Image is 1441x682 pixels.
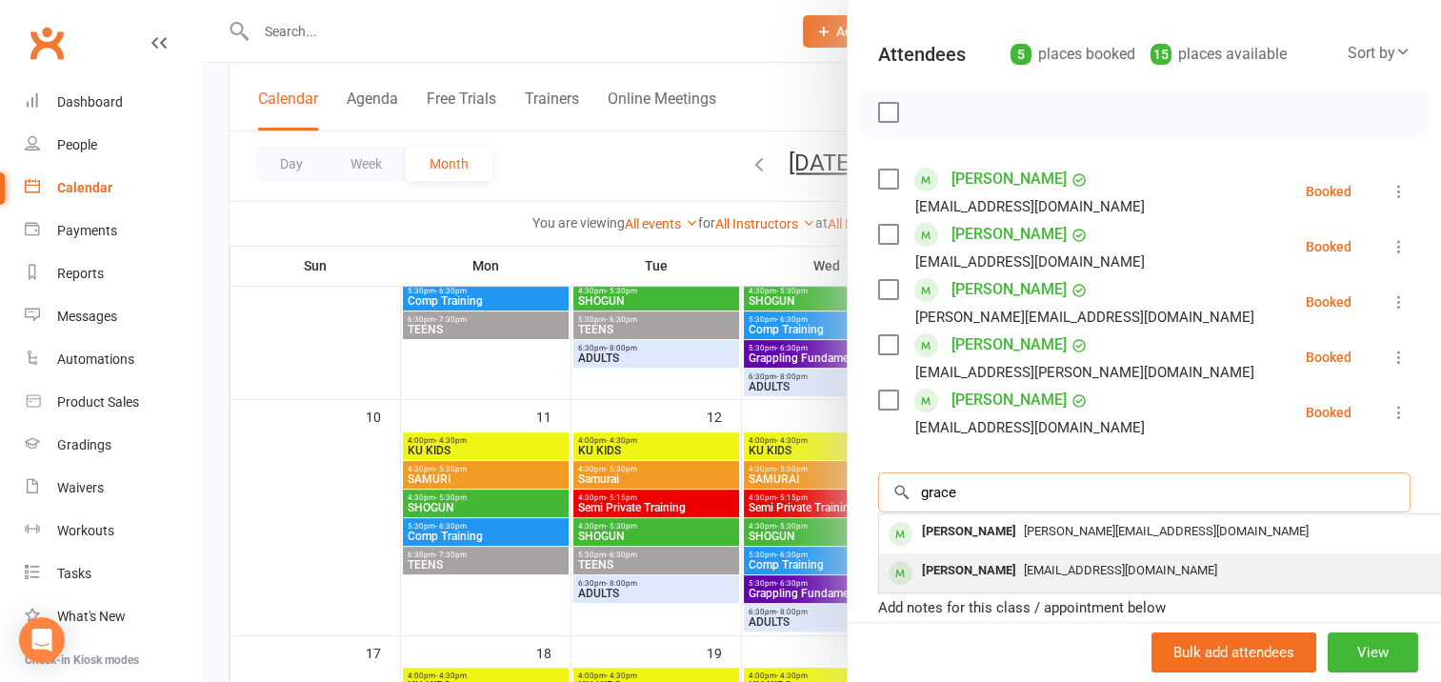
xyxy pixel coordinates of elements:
div: Automations [57,351,134,367]
div: Booked [1306,406,1351,419]
a: Clubworx [23,19,70,67]
input: Search to add attendees [878,472,1411,512]
div: [EMAIL_ADDRESS][DOMAIN_NAME] [915,415,1145,440]
a: Gradings [25,424,201,467]
a: [PERSON_NAME] [951,219,1067,250]
div: Booked [1306,185,1351,198]
a: What's New [25,595,201,638]
div: places booked [1011,41,1135,68]
div: Booked [1306,351,1351,364]
div: Waivers [57,480,104,495]
button: View [1328,632,1418,672]
a: [PERSON_NAME] [951,274,1067,305]
div: People [57,137,97,152]
div: [EMAIL_ADDRESS][PERSON_NAME][DOMAIN_NAME] [915,360,1254,385]
a: Calendar [25,167,201,210]
div: places available [1151,41,1287,68]
a: Reports [25,252,201,295]
div: Tasks [57,566,91,581]
a: Automations [25,338,201,381]
div: member [889,561,912,585]
a: Payments [25,210,201,252]
div: What's New [57,609,126,624]
div: Sort by [1348,41,1411,66]
div: Dashboard [57,94,123,110]
a: [PERSON_NAME] [951,164,1067,194]
div: member [889,522,912,546]
div: Attendees [878,41,966,68]
div: [PERSON_NAME][EMAIL_ADDRESS][DOMAIN_NAME] [915,305,1254,330]
div: [PERSON_NAME] [914,518,1024,546]
div: Gradings [57,437,111,452]
div: 15 [1151,44,1171,65]
div: [EMAIL_ADDRESS][DOMAIN_NAME] [915,250,1145,274]
div: 5 [1011,44,1031,65]
div: Calendar [57,180,112,195]
a: Waivers [25,467,201,510]
div: Reports [57,266,104,281]
a: Dashboard [25,81,201,124]
a: [PERSON_NAME] [951,330,1067,360]
div: [PERSON_NAME] [914,557,1024,585]
a: Tasks [25,552,201,595]
div: Booked [1306,240,1351,253]
a: People [25,124,201,167]
a: [PERSON_NAME] [951,385,1067,415]
div: Product Sales [57,394,139,410]
div: Open Intercom Messenger [19,617,65,663]
span: [EMAIL_ADDRESS][DOMAIN_NAME] [1024,563,1217,577]
div: Payments [57,223,117,238]
div: Booked [1306,295,1351,309]
div: Add notes for this class / appointment below [878,596,1411,619]
button: Bulk add attendees [1151,632,1316,672]
div: [EMAIL_ADDRESS][DOMAIN_NAME] [915,194,1145,219]
span: [PERSON_NAME][EMAIL_ADDRESS][DOMAIN_NAME] [1024,524,1309,538]
a: Product Sales [25,381,201,424]
div: Messages [57,309,117,324]
a: Messages [25,295,201,338]
a: Workouts [25,510,201,552]
div: Workouts [57,523,114,538]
